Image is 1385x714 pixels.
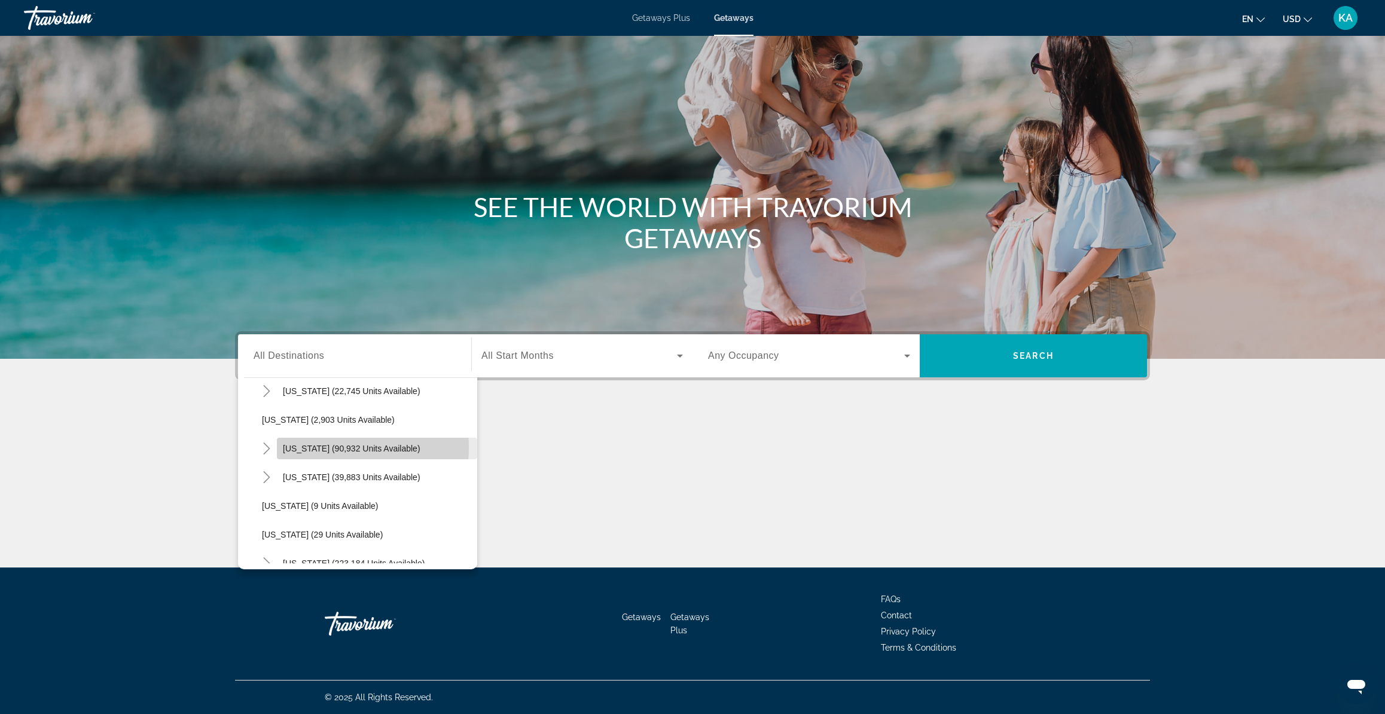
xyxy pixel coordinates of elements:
[1283,14,1301,24] span: USD
[277,553,477,574] button: [US_STATE] (223,184 units available)
[881,643,956,652] a: Terms & Conditions
[238,334,1147,377] div: Search widget
[256,467,277,488] button: Toggle Colorado (39,883 units available)
[670,612,709,635] a: Getaways Plus
[714,13,753,23] a: Getaways
[325,606,444,642] a: Travorium
[262,530,383,539] span: [US_STATE] (29 units available)
[325,692,433,702] span: © 2025 All Rights Reserved.
[1330,5,1361,30] button: User Menu
[262,501,379,511] span: [US_STATE] (9 units available)
[1242,14,1253,24] span: en
[24,2,144,33] a: Travorium
[1337,666,1375,704] iframe: Button to launch messaging window
[277,438,477,459] button: [US_STATE] (90,932 units available)
[1283,10,1312,28] button: Change currency
[256,553,277,574] button: Toggle Florida (223,184 units available)
[1013,351,1054,361] span: Search
[283,472,420,482] span: [US_STATE] (39,883 units available)
[256,409,477,431] button: [US_STATE] (2,903 units available)
[283,559,425,568] span: [US_STATE] (223,184 units available)
[920,334,1147,377] button: Search
[468,191,917,254] h1: SEE THE WORLD WITH TRAVORIUM GETAWAYS
[256,438,277,459] button: Toggle California (90,932 units available)
[881,627,936,636] a: Privacy Policy
[1338,12,1353,24] span: KA
[1242,10,1265,28] button: Change language
[256,381,277,402] button: Toggle Arizona (22,745 units available)
[481,350,554,361] span: All Start Months
[881,611,912,620] a: Contact
[881,594,901,604] a: FAQs
[632,13,690,23] a: Getaways Plus
[622,612,661,622] a: Getaways
[277,466,477,488] button: [US_STATE] (39,883 units available)
[256,524,477,545] button: [US_STATE] (29 units available)
[277,380,477,402] button: [US_STATE] (22,745 units available)
[708,350,779,361] span: Any Occupancy
[283,386,420,396] span: [US_STATE] (22,745 units available)
[256,495,477,517] button: [US_STATE] (9 units available)
[262,415,395,425] span: [US_STATE] (2,903 units available)
[283,444,420,453] span: [US_STATE] (90,932 units available)
[254,350,324,361] span: All Destinations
